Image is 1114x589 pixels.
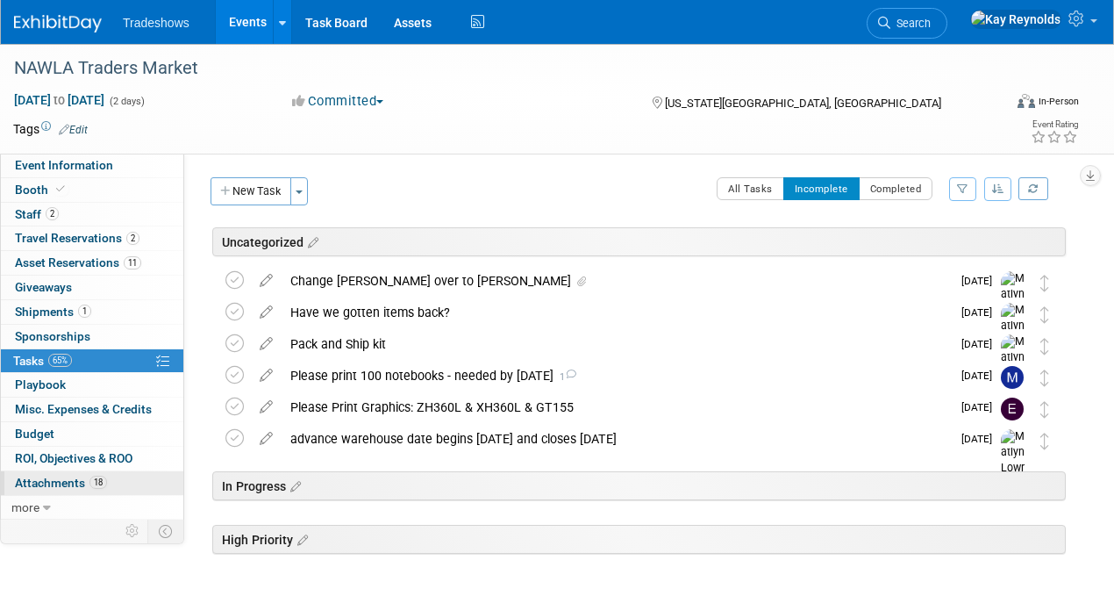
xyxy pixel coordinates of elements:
i: Move task [1040,275,1049,291]
a: Budget [1,422,183,446]
div: Please print 100 notebooks - needed by [DATE] [282,361,951,391]
button: Incomplete [783,177,860,200]
span: 2 [46,207,59,220]
div: Change [PERSON_NAME] over to [PERSON_NAME] [282,266,951,296]
a: Edit sections [293,530,308,548]
div: In-Person [1038,95,1079,108]
span: Giveaways [15,280,72,294]
div: Event Rating [1031,120,1078,129]
a: edit [251,399,282,415]
button: Completed [859,177,933,200]
a: Event Information [1,154,183,177]
span: [DATE] [961,306,1001,319]
i: Move task [1040,338,1049,355]
span: ROI, Objectives & ROO [15,451,132,465]
a: Edit [59,124,88,136]
a: Booth [1,178,183,202]
span: Booth [15,183,68,197]
a: Asset Reservations11 [1,251,183,275]
div: Uncategorized [212,227,1066,256]
a: Sponsorships [1,325,183,348]
a: edit [251,431,282,447]
a: edit [251,368,282,384]
img: Mike Carr [1001,366,1024,389]
i: Booth reservation complete [56,184,65,194]
div: advance warehouse date begins [DATE] and closes [DATE] [282,424,951,454]
div: Have we gotten items back? [282,298,951,327]
span: [DATE] [961,401,1001,413]
span: Event Information [15,158,113,172]
span: [DATE] [DATE] [13,92,105,108]
a: Edit sections [286,477,301,494]
div: In Progress [212,471,1066,500]
span: (2 days) [108,96,145,107]
span: Playbook [15,377,66,391]
span: Misc. Expenses & Credits [15,402,152,416]
a: more [1,496,183,520]
button: Committed [286,92,390,111]
td: Personalize Event Tab Strip [118,520,148,542]
a: Edit sections [303,233,318,250]
td: Toggle Event Tabs [148,520,184,542]
img: Matlyn Lowrey [1001,334,1027,397]
span: [DATE] [961,370,1001,382]
span: 1 [553,371,576,383]
div: Event Format [924,91,1080,118]
a: Refresh [1018,177,1048,200]
a: edit [251,305,282,320]
span: Travel Reservations [15,231,139,245]
a: ROI, Objectives & ROO [1,447,183,470]
img: ExhibitDay [14,15,102,32]
a: Playbook [1,373,183,397]
a: Staff2 [1,203,183,226]
a: Search [867,8,947,39]
div: NAWLA Traders Market [8,53,988,84]
span: Tradeshows [123,16,189,30]
a: edit [251,336,282,352]
span: to [51,93,68,107]
span: Staff [15,207,59,221]
span: 65% [48,354,72,367]
i: Move task [1040,306,1049,323]
i: Move task [1040,370,1049,386]
a: Attachments18 [1,471,183,495]
div: Please Print Graphics: ZH360L & XH360L & GT155 [282,392,951,422]
span: Attachments [15,476,107,490]
span: [DATE] [961,275,1001,287]
a: Shipments1 [1,300,183,324]
span: [DATE] [961,338,1001,350]
span: Asset Reservations [15,255,141,269]
span: 11 [124,256,141,269]
button: New Task [211,177,291,205]
img: Matlyn Lowrey [1001,303,1027,365]
span: [US_STATE][GEOGRAPHIC_DATA], [GEOGRAPHIC_DATA] [665,97,941,110]
span: [DATE] [961,433,1001,445]
div: High Priority [212,525,1066,554]
td: Tags [13,120,88,138]
span: 2 [126,232,139,245]
a: Travel Reservations2 [1,226,183,250]
i: Move task [1040,433,1049,449]
span: 18 [89,476,107,489]
a: Giveaways [1,276,183,299]
button: All Tasks [717,177,784,200]
img: Matlyn Lowrey [1001,429,1027,492]
a: edit [251,273,282,289]
span: more [11,500,39,514]
span: 1 [78,305,91,318]
img: Kay Reynolds [970,10,1061,29]
img: Matlyn Lowrey [1001,271,1027,334]
span: Shipments [15,305,91,319]
span: Tasks [13,354,72,368]
img: Elizabeth Hisaw [1001,398,1024,420]
a: Tasks65% [1,349,183,373]
i: Move task [1040,401,1049,418]
a: Misc. Expenses & Credits [1,398,183,421]
img: Format-Inperson.png [1018,94,1035,108]
span: Search [890,17,931,30]
span: Sponsorships [15,329,90,343]
span: Budget [15,427,54,441]
div: Pack and Ship kit [282,329,951,359]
